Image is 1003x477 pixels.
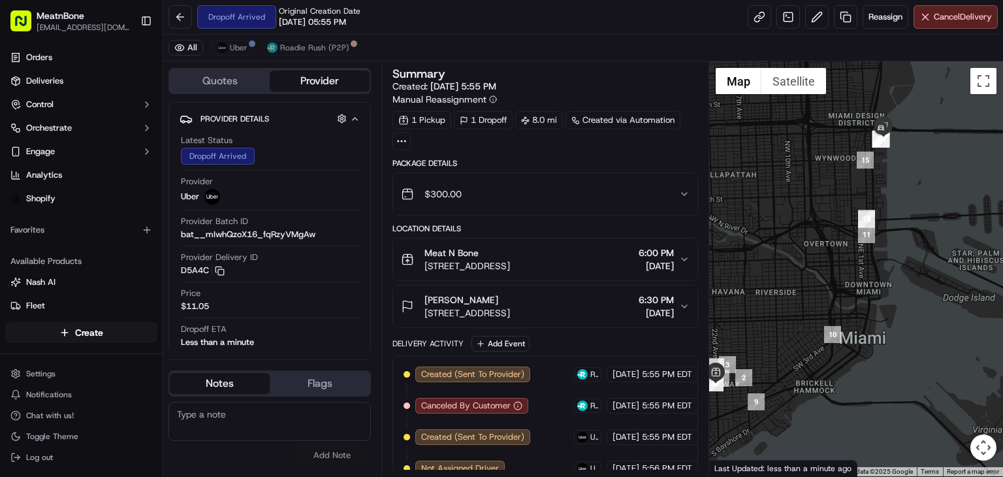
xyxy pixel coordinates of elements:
[424,306,510,320] span: [STREET_ADDRESS]
[26,276,56,288] span: Nash AI
[5,251,157,272] div: Available Products
[5,118,157,139] button: Orchestrate
[181,288,200,299] span: Price
[26,99,54,110] span: Control
[181,323,227,335] span: Dropoff ETA
[392,158,698,169] div: Package Details
[934,11,992,23] span: Cancel Delivery
[40,237,139,248] span: Wisdom [PERSON_NAME]
[279,6,360,16] span: Original Creation Date
[230,42,247,53] span: Uber
[842,468,913,475] span: Map data ©2025 Google
[921,468,939,475] a: Terms (opens in new tab)
[75,326,103,339] span: Create
[639,306,674,320] span: [DATE]
[393,238,697,280] button: Meat N Bone[STREET_ADDRESS]6:00 PM[DATE]
[858,226,875,243] div: 11
[5,188,157,209] a: Shopify
[5,427,157,446] button: Toggle Theme
[37,9,84,22] button: MeatnBone
[181,265,225,276] button: D5A4C
[26,193,56,205] span: Shopify
[5,94,157,115] button: Control
[577,463,588,474] img: uber-new-logo.jpeg
[421,369,524,380] span: Created (Sent To Provider)
[914,5,998,29] button: CancelDelivery
[392,80,496,93] span: Created:
[202,167,238,182] button: See all
[279,16,346,28] span: [DATE] 05:55 PM
[26,203,37,213] img: 1736555255976-a54dd68f-1ca7-489b-9aae-adbdc363a1c4
[130,323,158,333] span: Pylon
[26,52,52,63] span: Orders
[13,124,37,148] img: 1736555255976-a54dd68f-1ca7-489b-9aae-adbdc363a1c4
[13,189,34,215] img: Wisdom Oko
[590,463,598,474] span: Uber
[37,22,130,33] button: [EMAIL_ADDRESS][DOMAIN_NAME]
[8,286,105,310] a: 📗Knowledge Base
[707,374,724,391] div: 8
[590,369,598,380] span: Roadie Rush (P2P)
[824,326,841,343] div: 10
[149,237,176,248] span: [DATE]
[10,276,152,288] a: Nash AI
[712,370,729,387] div: 1
[709,460,857,476] div: Last Updated: less than a minute ago
[707,358,724,375] div: 5
[181,301,209,312] span: $11.05
[577,401,588,411] img: roadie-logo-v2.jpg
[872,131,889,148] div: 21
[858,210,875,227] div: 14
[13,293,24,303] div: 📗
[204,189,220,205] img: uber-new-logo.jpeg
[26,169,62,181] span: Analytics
[181,135,232,146] span: Latest Status
[270,373,370,394] button: Flags
[168,40,203,56] button: All
[13,225,34,250] img: Wisdom Oko
[267,42,278,53] img: roadie-logo-v2.jpg
[392,223,698,234] div: Location Details
[142,237,146,248] span: •
[857,152,874,169] div: 15
[26,369,56,379] span: Settings
[5,141,157,162] button: Engage
[170,373,270,394] button: Notes
[26,122,72,134] span: Orchestrate
[5,295,157,316] button: Fleet
[642,431,692,443] span: 5:55 PM EDT
[5,5,135,37] button: MeatnBone[EMAIL_ADDRESS][DOMAIN_NAME]
[13,12,39,39] img: Nash
[424,293,498,306] span: [PERSON_NAME]
[613,369,639,380] span: [DATE]
[13,169,88,180] div: Past conversations
[471,336,530,352] button: Add Event
[5,322,157,343] button: Create
[59,137,180,148] div: We're available if you need us!
[5,386,157,404] button: Notifications
[392,93,486,106] span: Manual Reassignment
[719,356,736,373] div: 3
[970,68,996,94] button: Toggle fullscreen view
[761,68,826,94] button: Show satellite imagery
[392,68,445,80] h3: Summary
[181,229,315,240] span: bat__mIwhQzoX16_fqRzyVMgAw
[149,202,176,212] span: [DATE]
[27,124,51,148] img: 8571987876998_91fb9ceb93ad5c398215_72.jpg
[863,5,908,29] button: Reassign
[200,114,269,124] span: Provider Details
[181,191,199,203] span: Uber
[613,463,639,474] span: [DATE]
[10,300,152,312] a: Fleet
[421,400,511,412] span: Canceled By Customer
[712,459,756,476] a: Open this area in Google Maps (opens a new window)
[577,432,588,442] img: uber-new-logo.jpeg
[421,463,499,474] span: Not Assigned Driver
[454,111,513,129] div: 1 Dropoff
[735,369,752,386] div: 2
[639,293,674,306] span: 6:30 PM
[430,80,496,92] span: [DATE] 5:55 PM
[5,272,157,293] button: Nash AI
[26,300,45,312] span: Fleet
